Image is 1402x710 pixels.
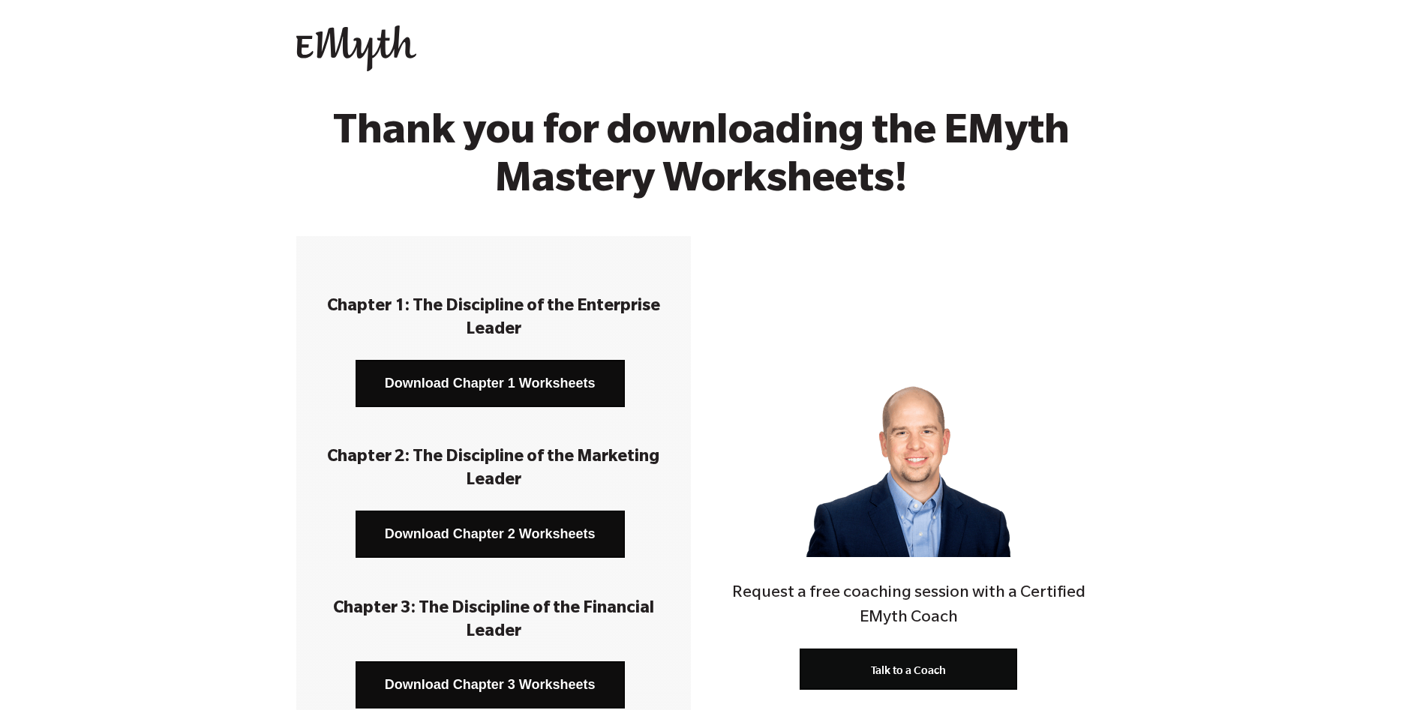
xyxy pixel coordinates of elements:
h3: Chapter 3: The Discipline of the Financial Leader [319,598,668,645]
span: Talk to a Coach [871,664,946,676]
iframe: Chat Widget [1327,638,1402,710]
a: Download Chapter 3 Worksheets [356,661,625,709]
img: Jon_Slater_web [806,353,1010,557]
a: Talk to a Coach [800,649,1017,690]
a: Download Chapter 2 Worksheets [356,511,625,558]
img: EMyth [296,25,416,72]
h2: Thank you for downloading the EMyth Mastery Worksheets! [293,112,1110,208]
h3: Chapter 1: The Discipline of the Enterprise Leader [319,296,668,343]
h3: Chapter 2: The Discipline of the Marketing Leader [319,447,668,493]
a: Download Chapter 1 Worksheets [356,360,625,407]
h4: Request a free coaching session with a Certified EMyth Coach [711,582,1106,632]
